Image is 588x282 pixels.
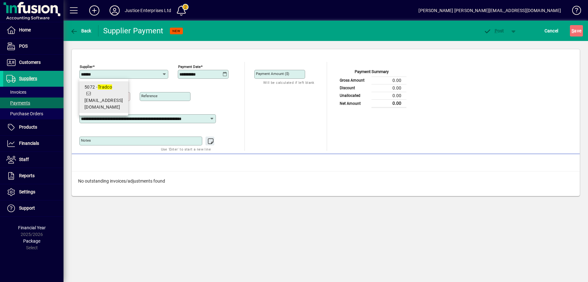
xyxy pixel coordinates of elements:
[3,87,63,97] a: Invoices
[567,1,580,22] a: Knowledge Base
[19,60,41,65] span: Customers
[19,44,28,49] span: POS
[18,225,46,230] span: Financial Year
[263,79,314,86] mat-hint: Will be calculated if left blank
[495,28,498,33] span: P
[172,29,180,33] span: NEW
[3,22,63,38] a: Home
[418,5,561,16] div: [PERSON_NAME] [PERSON_NAME][EMAIL_ADDRESS][DOMAIN_NAME]
[70,28,91,33] span: Back
[63,25,98,37] app-page-header-button: Back
[19,173,35,178] span: Reports
[371,99,406,107] td: 0.00
[543,25,560,37] button: Cancel
[371,84,406,92] td: 0.00
[98,84,112,90] em: Tradco
[103,26,164,36] div: Supplier Payment
[23,238,40,244] span: Package
[3,97,63,108] a: Payments
[6,100,30,105] span: Payments
[19,27,31,32] span: Home
[84,98,123,110] span: [EMAIL_ADDRESS][DOMAIN_NAME]
[337,69,406,77] div: Payment Summary
[80,64,93,69] mat-label: Supplier
[337,92,371,99] td: Unallocated
[3,184,63,200] a: Settings
[337,99,371,107] td: Net Amount
[3,168,63,184] a: Reports
[484,28,504,33] span: ost
[141,94,157,98] mat-label: Reference
[19,205,35,211] span: Support
[161,145,211,153] mat-hint: Use 'Enter' to start a new line
[3,119,63,135] a: Products
[571,28,574,33] span: S
[3,152,63,168] a: Staff
[480,25,507,37] button: Post
[84,84,123,91] div: 5072 -
[337,62,406,108] app-page-summary-card: Payment Summary
[3,136,63,151] a: Financials
[125,5,171,16] div: Justice Enterprises Ltd
[256,71,289,76] mat-label: Payment Amount ($)
[19,124,37,130] span: Products
[19,189,35,194] span: Settings
[3,55,63,70] a: Customers
[79,81,128,113] mat-option: 5072 - Tradco
[6,90,26,95] span: Invoices
[6,111,43,116] span: Purchase Orders
[19,141,39,146] span: Financials
[3,38,63,54] a: POS
[178,64,201,69] mat-label: Payment Date
[570,25,583,37] button: Save
[19,76,37,81] span: Suppliers
[84,5,104,16] button: Add
[571,26,581,36] span: ave
[371,77,406,84] td: 0.00
[545,26,558,36] span: Cancel
[337,84,371,92] td: Discount
[19,157,29,162] span: Staff
[104,5,125,16] button: Profile
[69,25,93,37] button: Back
[337,77,371,84] td: Gross Amount
[81,138,91,143] mat-label: Notes
[3,200,63,216] a: Support
[3,108,63,119] a: Purchase Orders
[72,171,580,191] div: No outstanding invoices/adjustments found
[371,92,406,99] td: 0.00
